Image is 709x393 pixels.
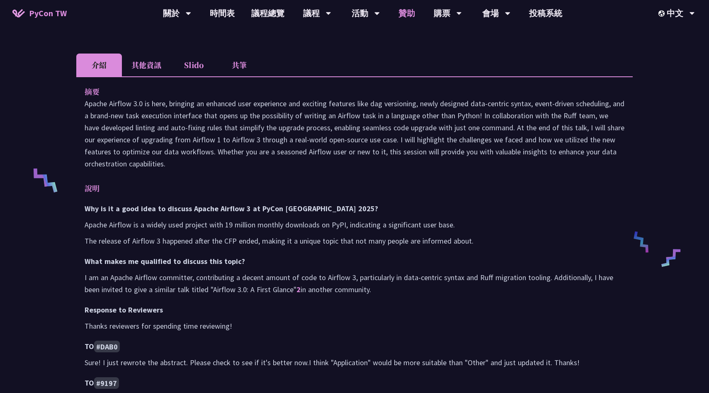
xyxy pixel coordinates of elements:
[296,285,301,294] a: 2
[85,340,624,352] h4: TO
[4,3,75,24] a: PyCon TW
[85,98,624,170] p: Apache Airflow 3.0 is here, bringing an enhanced user experience and exciting features like dag v...
[94,377,119,389] code: #9197
[216,54,262,76] li: 共筆
[171,54,216,76] li: Slido
[85,356,624,369] p: Sure! I just rewrote the abstract. Please check to see if it's better now.I think "Application" w...
[85,235,624,247] p: The release of Airflow 3 happened after the CFP ended, making it a unique topic that not many peo...
[29,7,67,20] span: PyCon TW
[76,54,122,76] li: 介紹
[94,341,120,352] code: #DAB0
[85,85,608,98] p: 摘要
[85,255,624,267] h3: What makes me qualified to discuss this topic?
[122,54,171,76] li: 其他資訊
[85,320,624,332] p: Thanks reviewers for spending time reviewing!
[85,182,608,194] p: 說明
[12,9,25,17] img: Home icon of PyCon TW 2025
[85,271,624,295] p: I am an Apache Airflow committer, contributing a decent amount of code to Airflow 3, particularly...
[85,304,624,316] h3: Response to Reviewers
[85,203,624,215] h3: Why is it a good idea to discuss Apache Airflow 3 at PyCon [GEOGRAPHIC_DATA] 2025?
[658,10,667,17] img: Locale Icon
[85,219,624,231] p: Apache Airflow is a widely used project with 19 million monthly downloads on PyPI, indicating a s...
[85,377,624,389] h4: TO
